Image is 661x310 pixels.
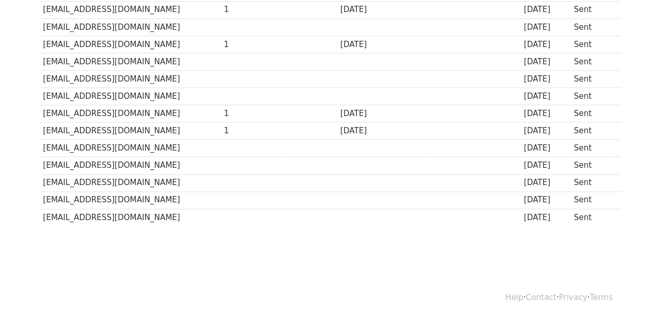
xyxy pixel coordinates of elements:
div: [DATE] [340,39,428,51]
div: [DATE] [524,73,569,85]
div: [DATE] [524,125,569,137]
td: Sent [571,209,614,226]
a: Help [505,293,523,302]
td: Sent [571,174,614,191]
div: 1 [224,125,278,137]
td: [EMAIL_ADDRESS][DOMAIN_NAME] [41,53,222,70]
div: [DATE] [340,4,428,16]
div: [DATE] [524,90,569,102]
td: Sent [571,71,614,88]
div: 1 [224,39,278,51]
td: Sent [571,157,614,174]
td: [EMAIL_ADDRESS][DOMAIN_NAME] [41,1,222,18]
a: Contact [526,293,556,302]
div: [DATE] [340,125,428,137]
td: [EMAIL_ADDRESS][DOMAIN_NAME] [41,140,222,157]
td: [EMAIL_ADDRESS][DOMAIN_NAME] [41,157,222,174]
td: Sent [571,1,614,18]
td: Sent [571,191,614,209]
td: Sent [571,36,614,53]
td: [EMAIL_ADDRESS][DOMAIN_NAME] [41,209,222,226]
div: 1 [224,108,278,120]
td: [EMAIL_ADDRESS][DOMAIN_NAME] [41,174,222,191]
iframe: Chat Widget [609,260,661,310]
div: [DATE] [524,194,569,206]
div: [DATE] [340,108,428,120]
div: [DATE] [524,56,569,68]
td: Sent [571,53,614,70]
td: [EMAIL_ADDRESS][DOMAIN_NAME] [41,88,222,105]
td: Sent [571,88,614,105]
a: Privacy [559,293,587,302]
td: Sent [571,140,614,157]
div: [DATE] [524,39,569,51]
td: Sent [571,18,614,36]
td: [EMAIL_ADDRESS][DOMAIN_NAME] [41,71,222,88]
td: Sent [571,122,614,140]
div: [DATE] [524,142,569,154]
div: [DATE] [524,212,569,224]
td: [EMAIL_ADDRESS][DOMAIN_NAME] [41,36,222,53]
td: [EMAIL_ADDRESS][DOMAIN_NAME] [41,105,222,122]
td: [EMAIL_ADDRESS][DOMAIN_NAME] [41,122,222,140]
div: [DATE] [524,21,569,33]
div: 1 [224,4,278,16]
td: [EMAIL_ADDRESS][DOMAIN_NAME] [41,191,222,209]
div: [DATE] [524,4,569,16]
td: Sent [571,105,614,122]
a: Terms [589,293,612,302]
td: [EMAIL_ADDRESS][DOMAIN_NAME] [41,18,222,36]
div: [DATE] [524,159,569,171]
div: [DATE] [524,108,569,120]
div: [DATE] [524,177,569,189]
